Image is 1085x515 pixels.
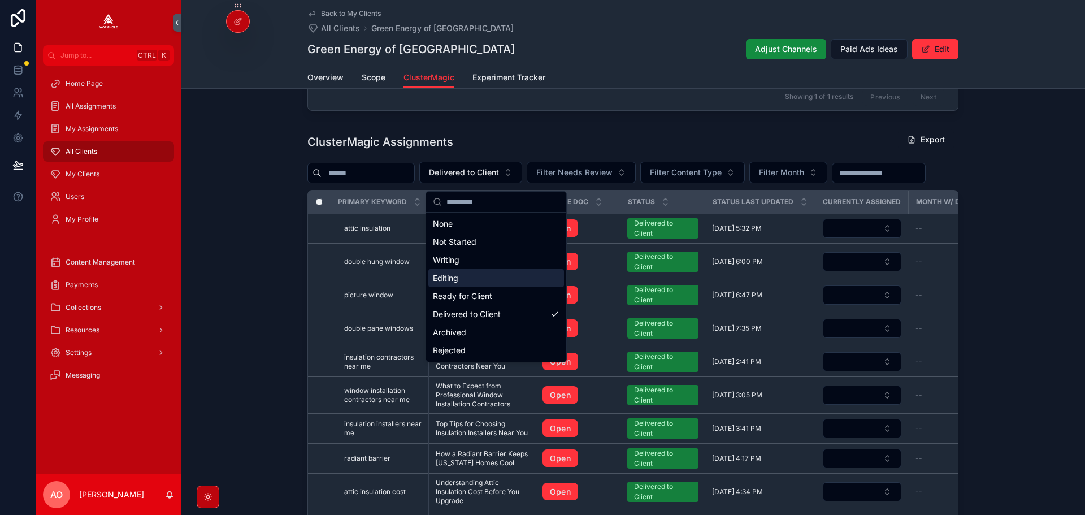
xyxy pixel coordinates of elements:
button: Paid Ads Ideas [831,39,908,59]
a: Payments [43,275,174,295]
a: Select Button [822,285,902,305]
a: Experiment Tracker [472,67,545,90]
span: -- [915,257,922,266]
span: [DATE] 4:34 PM [712,487,763,496]
span: insulation installers near me [344,419,422,438]
a: -- [915,454,992,463]
a: -- [915,357,992,366]
span: Experiment Tracker [472,72,545,83]
a: [DATE] 4:17 PM [712,454,809,463]
button: Select Button [823,219,901,238]
a: [DATE] 4:34 PM [712,487,809,496]
a: All Clients [43,141,174,162]
span: Adjust Channels [755,44,817,55]
span: My Profile [66,215,98,224]
a: -- [915,487,992,496]
button: Select Button [419,162,522,183]
a: Open [542,449,578,468]
a: Delivered to Client [627,352,698,372]
a: Resources [43,320,174,340]
a: -- [915,391,992,400]
a: [DATE] 3:05 PM [712,391,809,400]
button: Select Button [749,162,827,183]
span: Resources [66,326,99,335]
div: Editing [428,269,564,287]
a: Delivered to Client [627,482,698,502]
span: Content Management [66,258,135,267]
a: Select Button [822,482,902,502]
span: double hung window [344,257,410,266]
span: All Clients [321,23,360,34]
button: Select Button [823,419,901,438]
h1: ClusterMagic Assignments [307,134,453,150]
div: Delivered to Client [634,482,692,502]
a: [DATE] 5:32 PM [712,224,809,233]
a: ClusterMagic [403,67,454,89]
span: Scope [362,72,385,83]
span: attic insulation cost [344,487,406,496]
a: attic insulation cost [344,487,422,496]
a: Select Button [822,418,902,439]
span: [DATE] 5:32 PM [712,224,762,233]
span: window installation contractors near me [344,386,422,404]
a: My Profile [43,209,174,230]
span: -- [915,357,922,366]
a: Select Button [822,252,902,272]
div: Delivered to Client [634,448,692,469]
a: Open [542,253,614,271]
span: All Clients [66,147,97,156]
span: [DATE] 4:17 PM [712,454,761,463]
a: Open [542,386,578,404]
a: Select Button [822,318,902,339]
button: Select Button [823,319,901,338]
span: Delivered to Client [429,167,499,178]
span: Messaging [66,371,100,380]
div: Archived [428,323,564,341]
span: What to Expect from Professional Window Installation Contractors [436,382,529,409]
span: Back to My Clients [321,9,381,18]
div: Suggestions [426,213,566,362]
span: [DATE] 3:05 PM [712,391,762,400]
span: Payments [66,280,98,289]
div: Delivered to Client [634,385,692,405]
div: Delivered to Client [634,318,692,339]
button: Select Button [823,449,901,468]
a: Open [542,483,614,501]
div: Not Started [428,233,564,251]
a: [DATE] 7:35 PM [712,324,809,333]
a: Open [542,353,614,371]
span: How a Radiant Barrier Keeps [US_STATE] Homes Cool [436,449,529,468]
h1: Green Energy of [GEOGRAPHIC_DATA] [307,41,515,57]
a: [DATE] 6:47 PM [712,291,809,300]
span: Status [628,197,655,206]
a: -- [915,324,992,333]
button: Select Button [823,352,901,371]
span: [DATE] 6:00 PM [712,257,763,266]
a: -- [915,291,992,300]
span: Filter Month [759,167,804,178]
span: Filter Needs Review [536,167,613,178]
a: Settings [43,343,174,363]
span: Paid Ads Ideas [840,44,898,55]
a: Delivered to Client [627,318,698,339]
a: -- [915,424,992,433]
span: My Assignments [66,124,118,133]
a: Overview [307,67,344,90]
a: [DATE] 3:41 PM [712,424,809,433]
button: Select Button [823,252,901,271]
a: picture window [344,291,422,300]
span: Month w/ Dates [916,197,977,206]
a: double pane windows [344,324,422,333]
a: My Assignments [43,119,174,139]
p: [PERSON_NAME] [79,489,144,500]
div: Delivered to Client [428,305,564,323]
a: Open [542,386,614,404]
a: double hung window [344,257,422,266]
span: picture window [344,291,393,300]
div: scrollable content [36,66,181,400]
div: Delivered to Client [634,285,692,305]
span: Jump to... [60,51,132,60]
span: [DATE] 3:41 PM [712,424,761,433]
span: -- [915,324,922,333]
button: Select Button [823,285,901,305]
